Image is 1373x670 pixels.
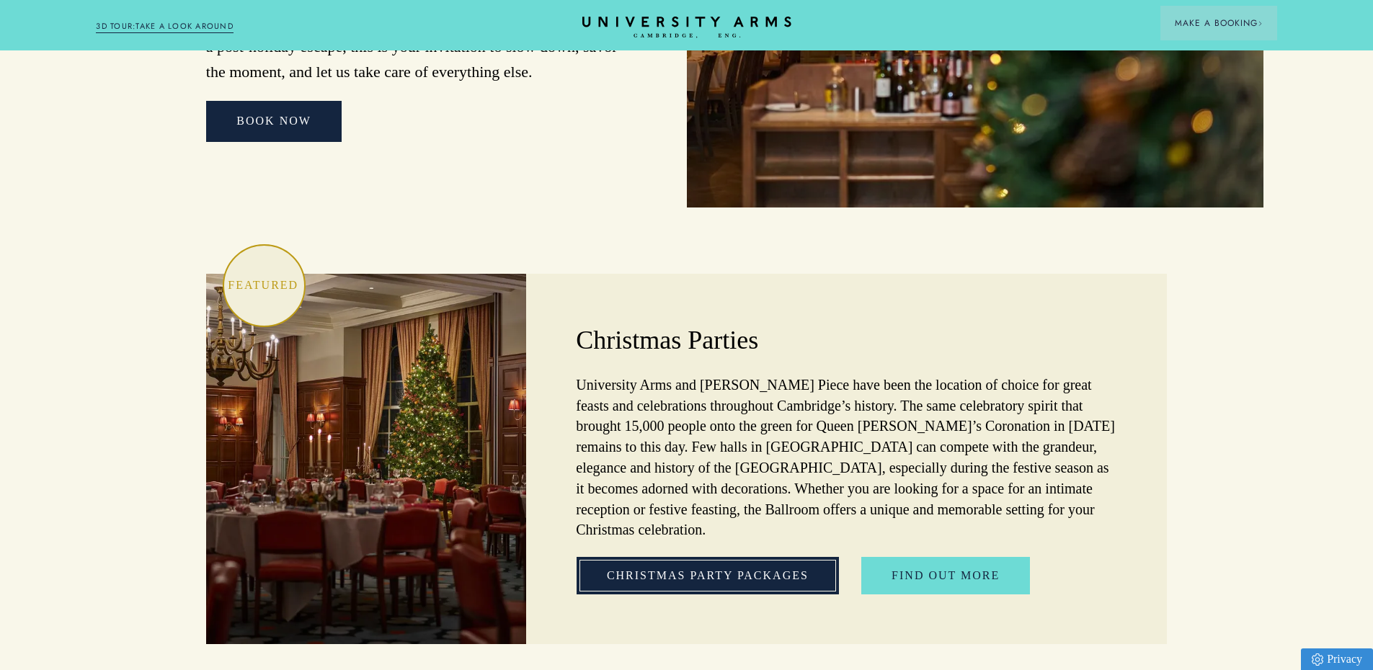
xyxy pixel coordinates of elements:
[582,17,791,39] a: Home
[206,101,342,141] a: BOOK NOW
[96,20,234,33] a: 3D TOUR:TAKE A LOOK AROUND
[1312,653,1323,666] img: Privacy
[576,375,1117,540] p: University Arms and [PERSON_NAME] Piece have been the location of choice for great feasts and cel...
[577,557,839,594] a: Christmas Party Packages
[1301,648,1373,670] a: Privacy
[1258,21,1263,26] img: Arrow icon
[206,274,526,644] img: image-2eb62e0d8836f9b8fe65471afb56e775a1fd3682-2500x1667-jpg
[576,323,1117,358] h2: Christmas Parties
[1175,17,1263,30] span: Make a Booking
[861,557,1030,594] a: Find out More
[223,274,304,298] p: Featured
[1160,6,1277,40] button: Make a BookingArrow icon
